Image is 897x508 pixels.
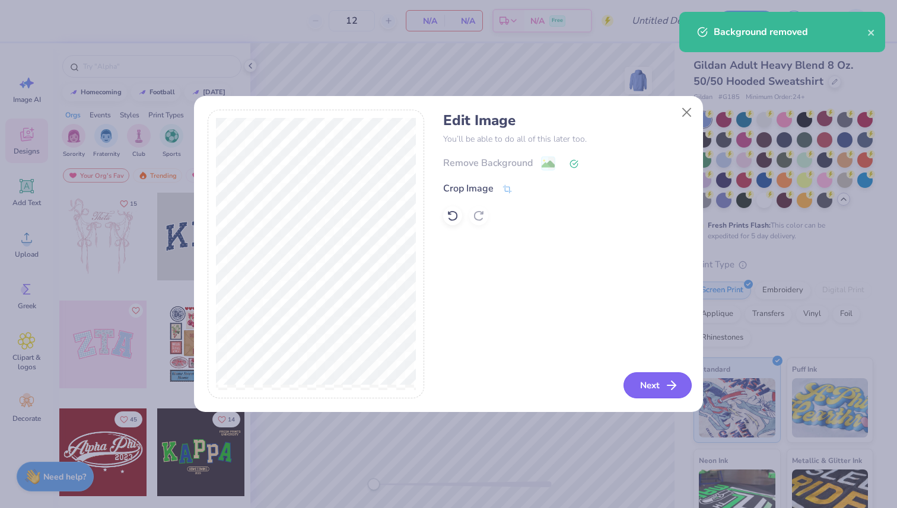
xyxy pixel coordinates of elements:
[443,181,494,196] div: Crop Image
[676,101,698,124] button: Close
[624,372,692,398] button: Next
[443,133,689,145] p: You’ll be able to do all of this later too.
[714,25,867,39] div: Background removed
[443,112,689,129] h4: Edit Image
[867,25,876,39] button: close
